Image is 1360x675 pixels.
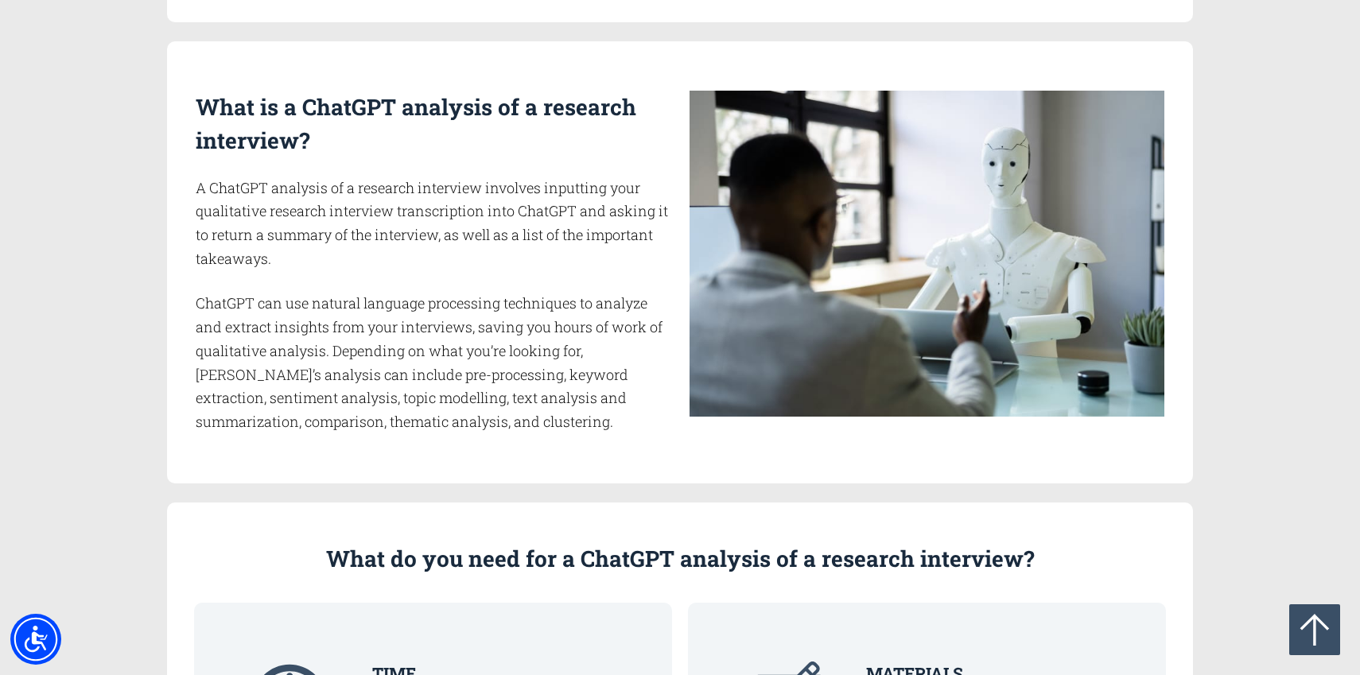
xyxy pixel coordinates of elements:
h2: What is a ChatGPT analysis of a research interview? [196,91,670,157]
p: A ChatGPT analysis of a research interview involves inputting your qualitative research interview... [196,177,670,271]
p: ChatGPT can use natural language processing techniques to analyze and extract insights from your ... [196,292,670,433]
h2: What do you need for a ChatGPT analysis of a research interview? [186,542,1174,576]
div: Accessibility Menu [10,614,61,665]
a: Go to top [1289,604,1340,655]
img: A woman in a casual outfit taking pictures with a disposable camera. [690,91,1164,417]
